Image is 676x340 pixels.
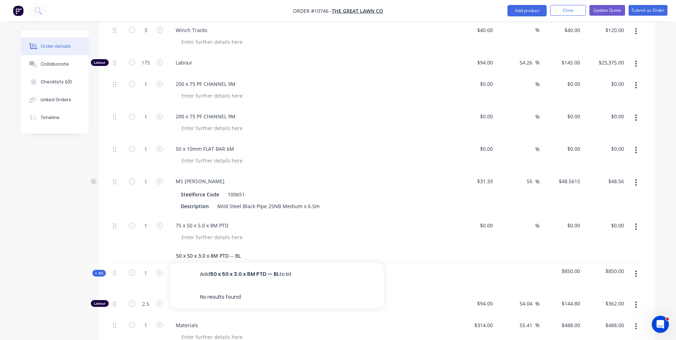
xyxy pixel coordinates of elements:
[21,37,89,55] button: Order details
[41,43,71,50] div: Order details
[21,73,89,91] button: Checklists 0/0
[535,300,540,308] span: %
[170,320,204,330] div: Materials
[170,176,230,186] div: MS [PERSON_NAME]
[21,109,89,127] button: Timeline
[176,248,318,263] input: Search...
[535,145,540,153] span: %
[589,5,625,16] button: Update Quote
[535,113,540,121] span: %
[586,267,624,275] span: $850.00
[41,79,72,85] div: Checklists 0/0
[170,220,234,231] div: 75 x 50 x 5.0 x 8M PTD
[535,80,540,88] span: %
[170,79,241,89] div: 200 x 75 PF CHANNEL 9M
[332,7,383,14] a: The Great Lawn Co
[215,201,322,211] div: Mild Steel Black Pipe 25NB Medium x 6.5m
[178,189,222,200] div: Steelforce Code
[176,59,449,66] span: Labour
[535,177,540,186] span: %
[41,97,71,103] div: Linked Orders
[178,201,212,211] div: Description
[13,5,24,16] img: Factory
[170,25,213,35] div: Winch Tracks
[535,58,540,67] span: %
[94,271,104,276] span: Kit
[21,55,89,73] button: Collaborate
[170,144,240,154] div: 50 x 10mm FLAT BAR 6M
[41,61,69,67] div: Collaborate
[170,263,384,285] button: Add50 x 50 x 3.0 x 8M PTD -- BLto kit
[225,189,248,200] div: 100651
[535,321,540,329] span: %
[535,26,540,34] span: %
[652,316,669,333] iframe: Intercom live chat
[629,5,667,16] button: Submit as Order
[21,91,89,109] button: Linked Orders
[91,300,109,307] div: Labour
[507,5,547,16] button: Add product
[170,111,241,122] div: 200 x 75 PF CHANNEL 9M
[41,114,60,121] div: Timeline
[542,267,580,275] span: $850.00
[550,5,586,16] button: Close
[91,59,109,66] div: Labour
[535,222,540,230] span: %
[293,7,332,14] span: Order #10746 -
[92,270,106,277] div: Kit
